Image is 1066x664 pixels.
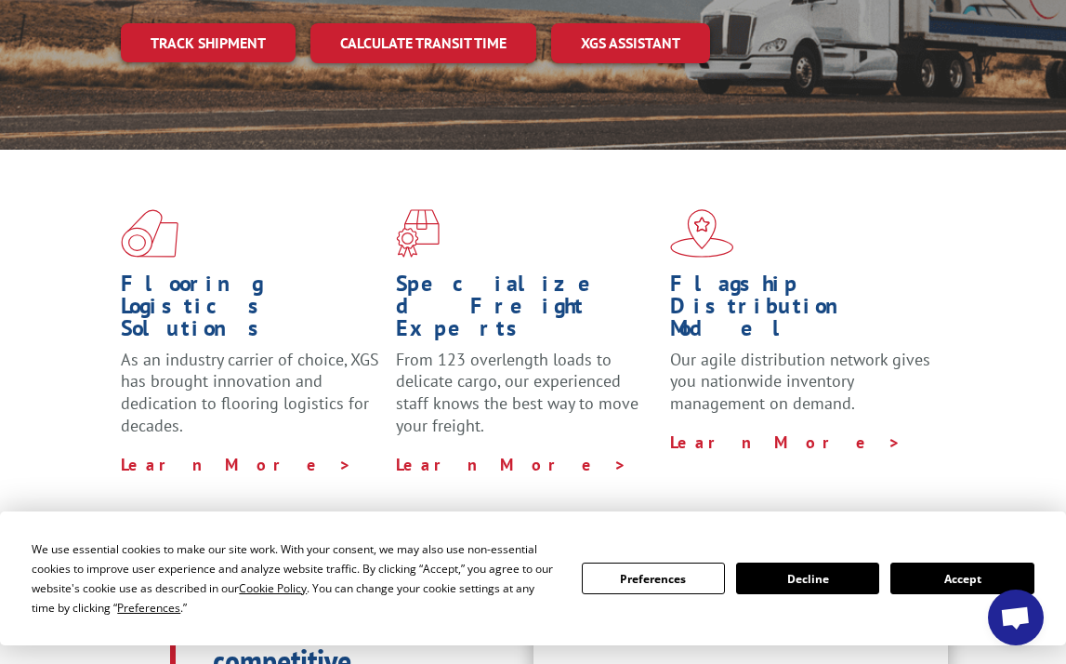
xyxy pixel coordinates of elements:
a: Calculate transit time [310,23,536,63]
img: xgs-icon-focused-on-flooring-red [396,209,440,258]
div: Open chat [988,590,1044,645]
a: Track shipment [121,23,296,62]
img: xgs-icon-flagship-distribution-model-red [670,209,734,258]
span: As an industry carrier of choice, XGS has brought innovation and dedication to flooring logistics... [121,349,379,436]
a: Learn More > [121,454,352,475]
a: Learn More > [396,454,627,475]
h1: Flagship Distribution Model [670,272,931,349]
h1: Specialized Freight Experts [396,272,657,349]
div: We use essential cookies to make our site work. With your consent, we may also use non-essential ... [32,539,559,618]
span: Preferences [117,600,180,616]
a: Learn More > [670,432,901,453]
a: XGS ASSISTANT [551,23,710,63]
button: Preferences [582,563,725,594]
p: From 123 overlength loads to delicate cargo, our experienced staff knows the best way to move you... [396,349,657,454]
span: Our agile distribution network gives you nationwide inventory management on demand. [670,349,930,415]
h1: Flooring Logistics Solutions [121,272,382,349]
img: xgs-icon-total-supply-chain-intelligence-red [121,209,178,258]
button: Decline [736,563,879,594]
span: Cookie Policy [239,580,307,596]
button: Accept [890,563,1033,594]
